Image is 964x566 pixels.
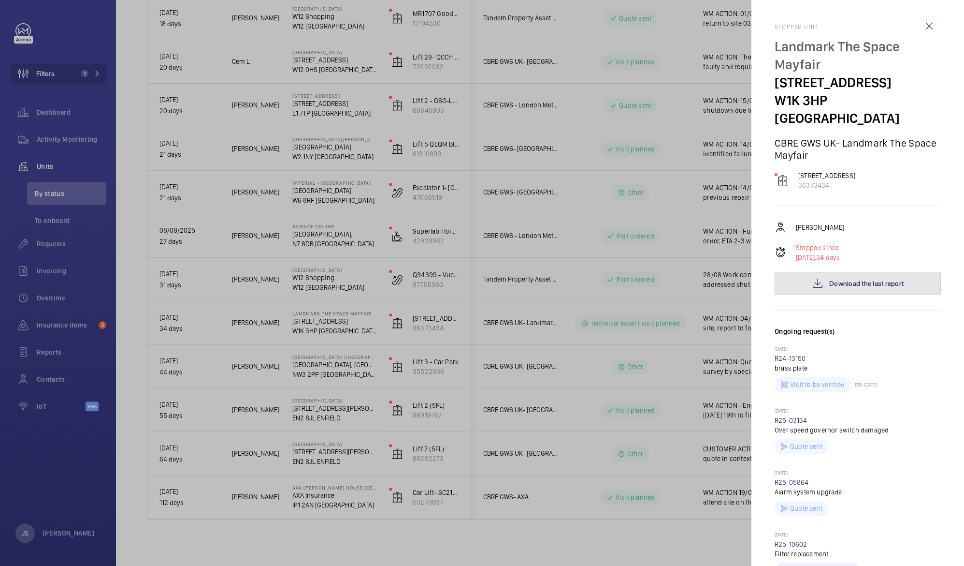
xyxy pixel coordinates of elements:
[790,380,845,389] p: Visit to be verified
[775,137,941,161] p: CBRE GWS UK- Landmark The Space Mayfair
[796,223,844,232] p: [PERSON_NAME]
[775,425,941,435] p: Over speed governor switch damaged
[796,253,840,262] p: 34 days
[775,470,941,477] p: [DATE]
[775,532,941,539] p: [DATE]
[790,504,822,513] p: Quote sent
[790,442,822,451] p: Quote sent
[775,363,941,373] p: brass plate
[775,549,941,559] p: Filter replacement
[775,540,807,548] a: R25-10602
[798,171,855,180] p: [STREET_ADDRESS]
[798,180,855,190] p: 36373434
[829,280,904,287] span: Download the last report
[796,243,840,253] p: Stopped since
[775,23,941,30] h2: Stopped unit
[775,38,941,74] p: Landmark The Space Mayfair
[775,327,941,346] h3: Ongoing request(s)
[775,478,809,486] a: R25-05864
[775,91,941,127] p: W1K 3HP [GEOGRAPHIC_DATA]
[775,417,807,424] a: R25-03134
[775,346,941,354] p: [DATE]
[775,487,941,497] p: Alarm system upgrade
[777,175,789,186] img: elevator.svg
[775,74,941,91] p: [STREET_ADDRESS]
[775,408,941,416] p: [DATE]
[775,355,806,362] a: R24-13150
[775,272,941,295] button: Download the last report
[851,382,877,387] p: ETA: [DATE]
[796,253,816,261] span: [DATE],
